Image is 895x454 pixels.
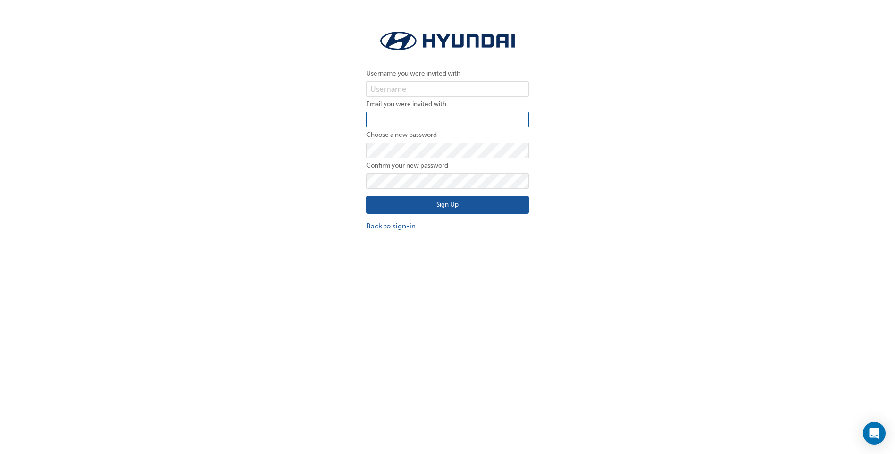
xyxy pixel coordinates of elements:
input: Username [366,81,529,97]
div: Open Intercom Messenger [863,422,886,445]
img: Trak [366,28,529,54]
label: Email you were invited with [366,99,529,110]
label: Choose a new password [366,129,529,141]
button: Sign Up [366,196,529,214]
label: Username you were invited with [366,68,529,79]
a: Back to sign-in [366,221,529,232]
label: Confirm your new password [366,160,529,171]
